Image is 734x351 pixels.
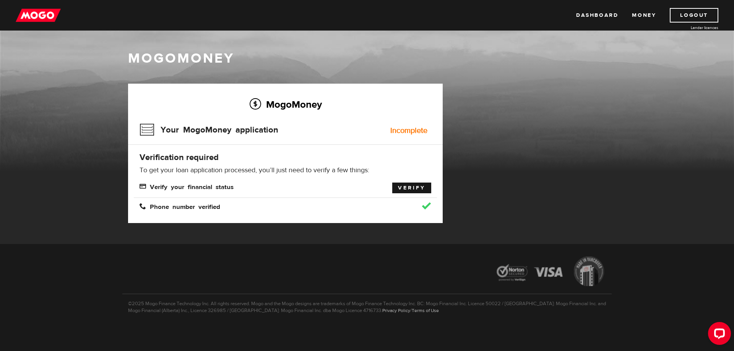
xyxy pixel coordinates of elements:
a: Privacy Policy [382,307,410,314]
h4: Verification required [140,152,431,163]
a: Money [632,8,656,23]
a: Logout [670,8,718,23]
p: ©2025 Mogo Finance Technology Inc. All rights reserved. Mogo and the Mogo designs are trademarks ... [122,294,612,314]
span: Phone number verified [140,203,220,209]
a: Lender licences [661,25,718,31]
h3: Your MogoMoney application [140,120,278,140]
iframe: LiveChat chat widget [702,319,734,351]
h1: MogoMoney [128,50,606,66]
span: Verify your financial status [140,183,234,189]
h2: MogoMoney [140,96,431,112]
img: legal-icons-92a2ffecb4d32d839781d1b4e4802d7b.png [489,251,612,294]
a: Dashboard [576,8,618,23]
p: To get your loan application processed, you’ll just need to verify a few things: [140,166,431,175]
img: mogo_logo-11ee424be714fa7cbb0f0f49df9e16ec.png [16,8,61,23]
div: Incomplete [390,127,427,134]
a: Terms of Use [412,307,439,314]
a: Verify [392,183,431,193]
